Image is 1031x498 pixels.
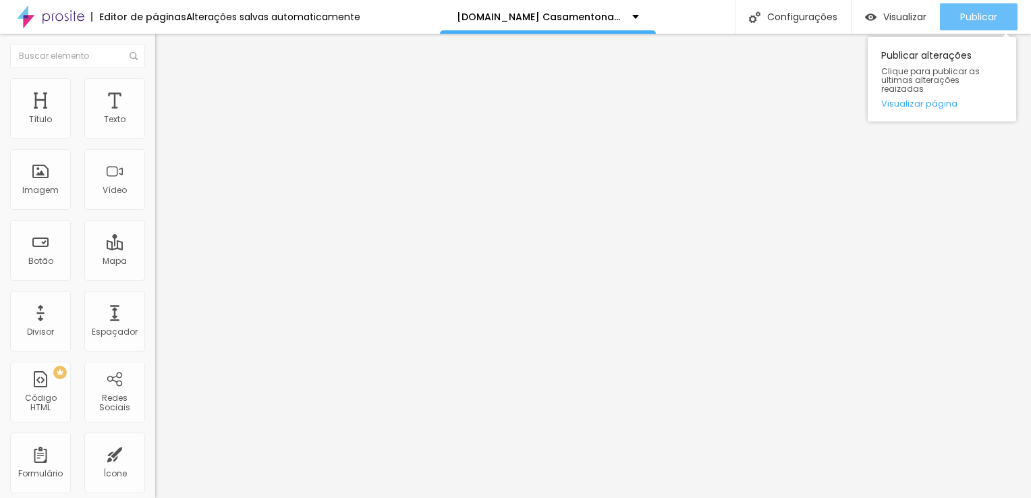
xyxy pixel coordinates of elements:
[868,37,1016,121] div: Publicar alterações
[883,11,926,22] span: Visualizar
[92,327,138,337] div: Espaçador
[865,11,876,23] img: view-1.svg
[186,12,360,22] div: Alterações salvas automaticamente
[749,11,760,23] img: Icone
[103,469,127,478] div: Ícone
[18,469,63,478] div: Formulário
[960,11,997,22] span: Publicar
[103,256,127,266] div: Mapa
[103,186,127,195] div: Vídeo
[457,12,622,22] p: [DOMAIN_NAME] Casamentonapraia
[881,99,1003,108] a: Visualizar página
[27,327,54,337] div: Divisor
[29,115,52,124] div: Título
[881,67,1003,94] span: Clique para publicar as ultimas alterações reaizadas
[88,393,141,413] div: Redes Sociais
[852,3,940,30] button: Visualizar
[940,3,1018,30] button: Publicar
[10,44,145,68] input: Buscar elemento
[22,186,59,195] div: Imagem
[91,12,186,22] div: Editor de páginas
[28,256,53,266] div: Botão
[130,52,138,60] img: Icone
[104,115,126,124] div: Texto
[13,393,67,413] div: Código HTML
